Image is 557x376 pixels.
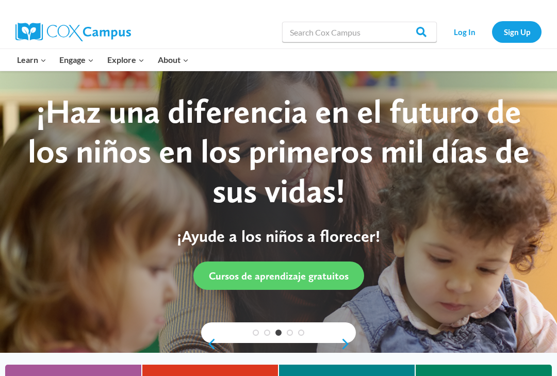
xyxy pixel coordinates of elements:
[201,338,217,350] a: previous
[287,330,293,336] a: 4
[10,49,53,71] button: Child menu of Learn
[21,92,536,210] div: ¡Haz una diferencia en el futuro de los niños en los primeros mil días de sus vidas!
[101,49,151,71] button: Child menu of Explore
[492,21,542,42] a: Sign Up
[193,261,364,290] a: Cursos de aprendizaje gratuitos
[209,270,349,282] span: Cursos de aprendizaje gratuitos
[264,330,270,336] a: 2
[298,330,304,336] a: 5
[201,334,356,354] div: content slider buttons
[253,330,259,336] a: 1
[442,21,542,42] nav: Secondary Navigation
[275,330,282,336] a: 3
[15,23,131,41] img: Cox Campus
[282,22,437,42] input: Search Cox Campus
[151,49,195,71] button: Child menu of About
[340,338,356,350] a: next
[21,226,536,246] p: ¡Ayude a los niños a florecer!
[10,49,195,71] nav: Primary Navigation
[53,49,101,71] button: Child menu of Engage
[442,21,487,42] a: Log In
